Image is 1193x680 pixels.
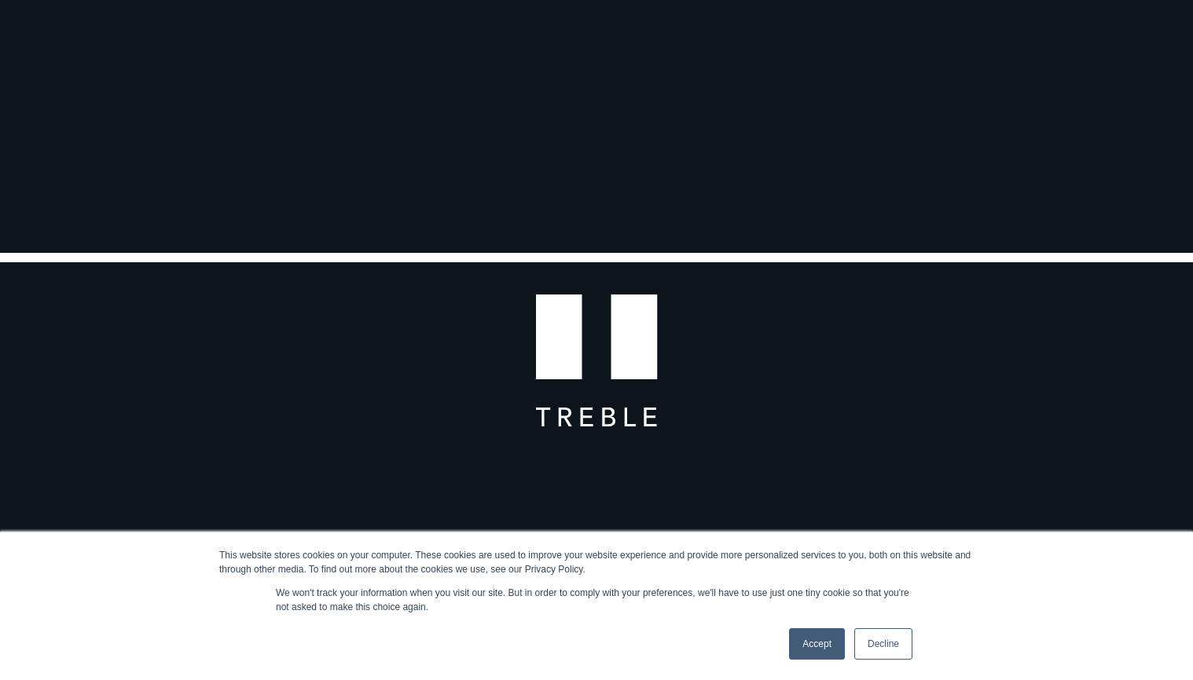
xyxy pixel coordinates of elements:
[854,628,912,660] a: Decline
[219,548,974,576] div: This website stores cookies on your computer. These cookies are used to improve your website expe...
[276,586,917,614] p: We won't track your information when you visit our site. But in order to comply with your prefere...
[536,253,658,427] img: T
[789,628,845,660] a: Accept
